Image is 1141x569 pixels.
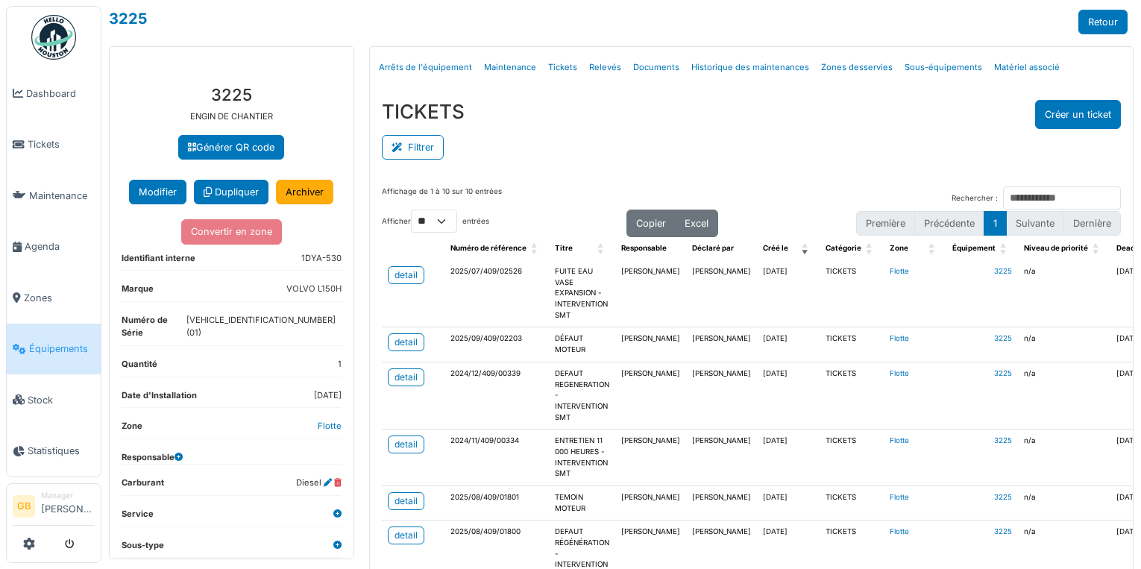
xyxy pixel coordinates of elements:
a: Maintenance [478,50,542,85]
td: n/a [1018,430,1110,486]
a: Flotte [890,493,909,501]
dt: Zone [122,420,142,438]
td: [PERSON_NAME] [686,430,757,486]
dt: Service [122,508,154,526]
td: [PERSON_NAME] [686,327,757,362]
span: Numéro de référence [450,244,527,252]
dt: Sous-type [122,539,164,558]
dt: Marque [122,283,154,301]
td: [DATE] [757,260,820,327]
span: Titre [555,244,573,252]
span: Équipement [952,244,996,252]
td: [DATE] [757,486,820,521]
dt: Quantité [122,358,157,377]
span: Catégorie: Activate to sort [866,237,875,260]
a: Générer QR code [178,135,284,160]
nav: pagination [856,211,1121,236]
td: [PERSON_NAME] [686,486,757,521]
div: Affichage de 1 à 10 sur 10 entrées [382,186,502,210]
a: Relevés [583,50,627,85]
h3: 3225 [122,85,342,104]
a: 3225 [994,436,1012,444]
span: Zone: Activate to sort [928,237,937,260]
a: detail [388,266,424,284]
span: Titre: Activate to sort [597,237,606,260]
a: Tickets [7,119,101,171]
label: Afficher entrées [382,210,489,233]
span: Dashboard [26,87,95,101]
span: Zone [890,244,908,252]
td: [DATE] [757,327,820,362]
td: [PERSON_NAME] [686,362,757,429]
td: [PERSON_NAME] [615,362,686,429]
span: Tickets [28,137,95,151]
a: Flotte [890,436,909,444]
a: Stock [7,374,101,426]
span: Catégorie [826,244,861,252]
span: Maintenance [29,189,95,203]
td: n/a [1018,260,1110,327]
dt: Date d'Installation [122,389,197,408]
dd: 1 [338,358,342,371]
li: GB [13,495,35,518]
td: n/a [1018,486,1110,521]
li: [PERSON_NAME] [41,490,95,522]
td: [PERSON_NAME] [615,260,686,327]
td: [PERSON_NAME] [686,260,757,327]
div: detail [395,336,418,349]
a: Agenda [7,221,101,273]
td: [DATE] [757,430,820,486]
dt: Identifiant interne [122,252,195,271]
span: Statistiques [28,444,95,458]
a: Équipements [7,324,101,375]
button: Créer un ticket [1035,100,1121,129]
span: Équipement: Activate to sort [1000,237,1009,260]
a: Flotte [890,369,909,377]
dt: Carburant [122,477,164,495]
div: detail [395,438,418,451]
dt: Responsable [122,451,183,464]
a: detail [388,368,424,386]
dd: 1DYA-530 [301,252,342,265]
span: Niveau de priorité: Activate to sort [1093,237,1101,260]
button: Excel [675,210,718,237]
a: detail [388,492,424,510]
span: Zones [24,291,95,305]
button: 1 [984,211,1007,236]
div: detail [395,529,418,542]
a: Maintenance [7,170,101,221]
a: 3225 [994,493,1012,501]
dd: VOLVO L150H [286,283,342,295]
p: ENGIN DE CHANTIER [122,110,342,123]
span: Créé le [763,244,788,252]
button: Copier [626,210,676,237]
a: Arrêts de l'équipement [373,50,478,85]
div: Manager [41,490,95,501]
a: Flotte [890,334,909,342]
div: detail [395,268,418,282]
dt: Numéro de Série [122,314,186,345]
td: DEFAUT REGENERATION - INTERVENTION SMT [549,362,615,429]
a: Tickets [542,50,583,85]
a: Zones desservies [815,50,899,85]
a: Archiver [276,180,333,204]
a: Documents [627,50,685,85]
a: 3225 [994,267,1012,275]
dd: Diesel [296,477,342,489]
span: Équipements [29,342,95,356]
td: [PERSON_NAME] [615,327,686,362]
td: n/a [1018,327,1110,362]
td: 2024/12/409/00339 [444,362,549,429]
td: [PERSON_NAME] [615,430,686,486]
td: 2025/07/409/02526 [444,260,549,327]
span: Numéro de référence: Activate to sort [531,237,540,260]
td: [DATE] [757,362,820,429]
td: [PERSON_NAME] [615,486,686,521]
td: 2025/08/409/01801 [444,486,549,521]
td: TICKETS [820,362,884,429]
a: detail [388,526,424,544]
a: GB Manager[PERSON_NAME] [13,490,95,526]
a: Dupliquer [194,180,268,204]
a: Flotte [890,527,909,535]
a: Sous-équipements [899,50,988,85]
